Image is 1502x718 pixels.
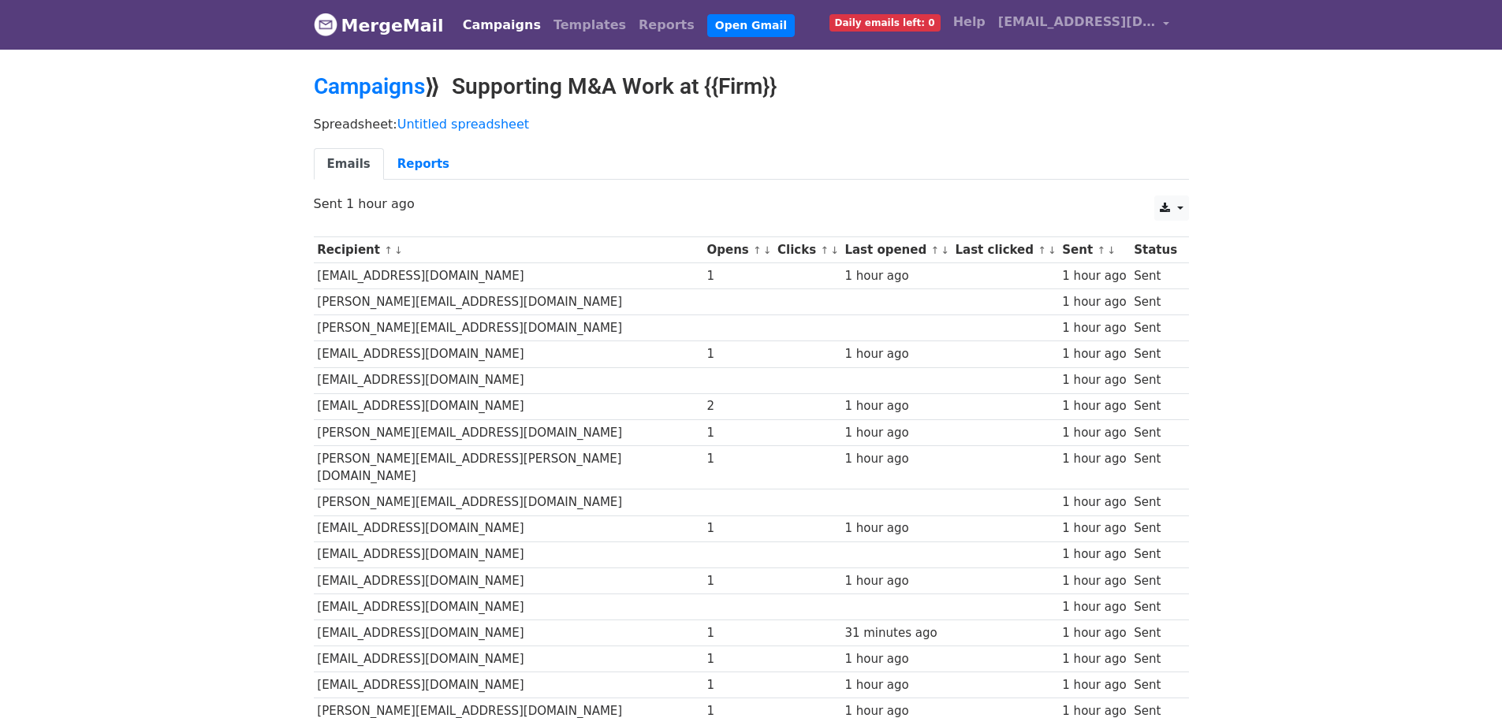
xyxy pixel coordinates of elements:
a: ↓ [763,244,772,256]
div: 1 hour ago [844,450,947,468]
a: Campaigns [314,73,425,99]
p: Sent 1 hour ago [314,195,1189,212]
th: Clicks [773,237,840,263]
div: 1 hour ago [844,676,947,694]
td: [EMAIL_ADDRESS][DOMAIN_NAME] [314,619,703,645]
a: Templates [547,9,632,41]
div: 1 hour ago [844,519,947,538]
div: 1 hour ago [1062,267,1126,285]
div: 1 hour ago [1062,545,1126,564]
div: 1 [707,519,770,538]
a: ↑ [1038,244,1046,256]
div: 1 hour ago [1062,519,1126,538]
div: 31 minutes ago [844,624,947,642]
td: Sent [1130,593,1180,619]
a: ↑ [930,244,939,256]
td: Sent [1130,393,1180,419]
td: [PERSON_NAME][EMAIL_ADDRESS][DOMAIN_NAME] [314,489,703,515]
a: Reports [632,9,701,41]
div: 1 [707,676,770,694]
a: Help [947,6,992,38]
p: Spreadsheet: [314,116,1189,132]
td: [EMAIL_ADDRESS][DOMAIN_NAME] [314,341,703,367]
div: 1 [707,572,770,590]
td: Sent [1130,289,1180,315]
th: Last clicked [952,237,1059,263]
div: 1 hour ago [844,267,947,285]
a: Reports [384,148,463,180]
div: 1 hour ago [1062,371,1126,389]
a: ↑ [753,244,762,256]
th: Opens [703,237,774,263]
a: Open Gmail [707,14,795,37]
span: [EMAIL_ADDRESS][DOMAIN_NAME] [998,13,1156,32]
td: Sent [1130,489,1180,515]
div: 1 hour ago [1062,450,1126,468]
div: 1 hour ago [1062,624,1126,642]
td: [EMAIL_ADDRESS][DOMAIN_NAME] [314,515,703,541]
a: ↑ [384,244,393,256]
div: 1 hour ago [1062,598,1126,616]
div: 1 hour ago [1062,319,1126,337]
td: Sent [1130,367,1180,393]
td: Sent [1130,315,1180,341]
td: [EMAIL_ADDRESS][DOMAIN_NAME] [314,672,703,698]
div: 1 hour ago [1062,650,1126,668]
a: ↑ [820,244,829,256]
th: Sent [1059,237,1131,263]
td: [EMAIL_ADDRESS][DOMAIN_NAME] [314,646,703,672]
a: ↑ [1097,244,1105,256]
td: Sent [1130,341,1180,367]
td: [EMAIL_ADDRESS][DOMAIN_NAME] [314,263,703,289]
div: 1 hour ago [1062,676,1126,694]
h2: ⟫ Supporting M&A Work at {{Firm}} [314,73,1189,100]
td: [EMAIL_ADDRESS][DOMAIN_NAME] [314,541,703,567]
td: [PERSON_NAME][EMAIL_ADDRESS][DOMAIN_NAME] [314,315,703,341]
td: [PERSON_NAME][EMAIL_ADDRESS][PERSON_NAME][DOMAIN_NAME] [314,445,703,489]
span: Daily emails left: 0 [829,14,941,32]
td: Sent [1130,419,1180,445]
div: 1 [707,345,770,363]
td: Sent [1130,567,1180,593]
div: 1 hour ago [844,397,947,415]
td: [EMAIL_ADDRESS][DOMAIN_NAME] [314,367,703,393]
a: ↓ [394,244,403,256]
td: Sent [1130,672,1180,698]
td: [PERSON_NAME][EMAIL_ADDRESS][DOMAIN_NAME] [314,289,703,315]
td: [EMAIL_ADDRESS][DOMAIN_NAME] [314,593,703,619]
div: 1 [707,450,770,468]
a: ↓ [830,244,839,256]
div: 1 hour ago [1062,572,1126,590]
div: 1 hour ago [844,424,947,442]
div: 1 hour ago [844,345,947,363]
td: Sent [1130,263,1180,289]
td: Sent [1130,541,1180,567]
div: 1 hour ago [844,650,947,668]
div: 1 [707,650,770,668]
a: MergeMail [314,9,444,42]
td: Sent [1130,619,1180,645]
a: ↓ [1048,244,1057,256]
td: Sent [1130,445,1180,489]
div: 1 hour ago [844,572,947,590]
div: 1 [707,624,770,642]
td: Sent [1130,646,1180,672]
div: 1 hour ago [1062,397,1126,415]
td: [PERSON_NAME][EMAIL_ADDRESS][DOMAIN_NAME] [314,419,703,445]
th: Recipient [314,237,703,263]
a: ↓ [941,244,949,256]
div: 1 hour ago [1062,293,1126,311]
div: 2 [707,397,770,415]
a: Emails [314,148,384,180]
a: [EMAIL_ADDRESS][DOMAIN_NAME] [992,6,1176,43]
div: 1 hour ago [1062,345,1126,363]
td: [EMAIL_ADDRESS][DOMAIN_NAME] [314,393,703,419]
div: 1 hour ago [1062,424,1126,442]
a: Daily emails left: 0 [823,6,947,38]
div: 1 hour ago [1062,493,1126,512]
a: Untitled spreadsheet [397,117,529,132]
th: Status [1130,237,1180,263]
div: 1 [707,424,770,442]
td: Sent [1130,515,1180,541]
td: [EMAIL_ADDRESS][DOMAIN_NAME] [314,567,703,593]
